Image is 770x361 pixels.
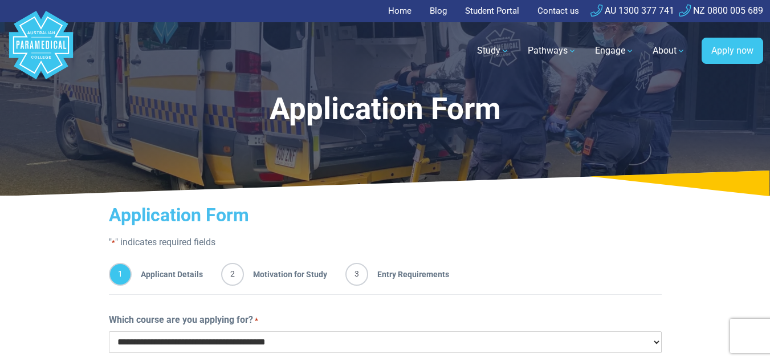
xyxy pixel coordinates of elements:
[109,313,258,327] label: Which course are you applying for?
[679,5,763,16] a: NZ 0800 005 689
[345,263,368,286] span: 3
[109,263,132,286] span: 1
[109,204,662,226] h2: Application Form
[101,91,669,127] h1: Application Form
[590,5,674,16] a: AU 1300 377 741
[109,236,662,249] p: " " indicates required fields
[521,35,584,67] a: Pathways
[368,263,449,286] span: Entry Requirements
[221,263,244,286] span: 2
[646,35,692,67] a: About
[132,263,203,286] span: Applicant Details
[244,263,327,286] span: Motivation for Study
[470,35,516,67] a: Study
[7,22,75,80] a: Australian Paramedical College
[702,38,763,64] a: Apply now
[588,35,641,67] a: Engage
